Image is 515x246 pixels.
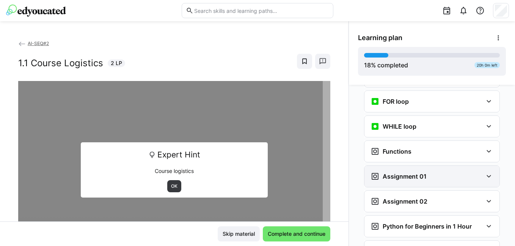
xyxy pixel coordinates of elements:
[358,34,402,42] span: Learning plan
[170,183,178,189] span: OK
[18,40,49,46] a: AI-SEQ#2
[364,61,371,69] span: 18
[221,230,256,238] span: Skip material
[157,148,200,162] span: Expert Hint
[383,123,416,130] h3: WHILE loop
[86,167,263,175] p: Course logistics
[167,180,181,192] button: OK
[383,223,472,230] h3: Python for Beginners in 1 Hour
[218,226,260,241] button: Skip material
[263,226,330,241] button: Complete and continue
[474,62,500,68] div: 20h 0m left
[267,230,327,238] span: Complete and continue
[28,40,49,46] span: AI-SEQ#2
[193,7,329,14] input: Search skills and learning paths…
[18,58,103,69] h2: 1.1 Course Logistics
[383,148,411,155] h3: Functions
[364,61,408,70] div: % completed
[383,173,427,180] h3: Assignment 01
[383,198,427,205] h3: Assignment 02
[383,98,409,105] h3: FOR loop
[111,59,122,67] span: 2 LP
